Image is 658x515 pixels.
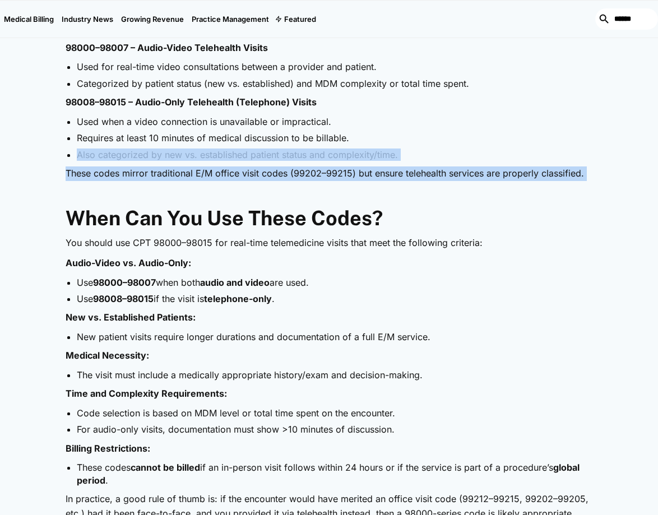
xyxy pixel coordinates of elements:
[93,293,154,304] strong: 98008–98015
[66,187,592,201] p: ‍
[77,423,592,435] li: For audio-only visits, documentation must show >10 minutes of discussion.
[77,462,580,485] strong: global period
[77,115,592,128] li: Used when a video connection is unavailable or impractical.
[77,276,592,289] li: Use when both are used.
[77,149,592,161] li: Also categorized by new vs. established patient status and complexity/time.
[273,1,320,38] div: Featured
[66,350,149,361] strong: Medical Necessity:
[200,277,270,288] strong: audio and video
[66,166,592,181] p: These codes mirror traditional E/M office visit codes (99202–99215) but ensure telehealth service...
[131,462,200,473] strong: cannot be billed
[77,331,592,343] li: New patient visits require longer durations and documentation of a full E/M service.
[204,293,272,304] strong: telephone-only
[66,206,383,230] strong: When Can You Use These Codes?
[117,1,188,38] a: Growing Revenue
[188,1,273,38] a: Practice Management
[77,461,592,486] li: These codes if an in-person visit follows within 24 hours or if the service is part of a procedur...
[66,96,317,108] strong: 98008–98015 – Audio-Only Telehealth (Telephone) Visits
[66,42,268,53] strong: 98000–98007 – Audio-Video Telehealth Visits
[66,312,196,323] strong: New vs. Established Patients:
[77,293,592,305] li: Use if the visit is .
[66,236,592,250] p: You should use CPT 98000–98015 for real-time telemedicine visits that meet the following criteria:
[93,277,156,288] strong: 98000–98007
[77,132,592,144] li: Requires at least 10 minutes of medical discussion to be billable.
[66,443,150,454] strong: Billing Restrictions:
[77,61,592,73] li: Used for real-time video consultations between a provider and patient.
[58,1,117,38] a: Industry News
[284,15,316,24] div: Featured
[77,407,592,419] li: Code selection is based on MDM level or total time spent on the encounter.
[66,257,191,268] strong: Audio-Video vs. Audio-Only:
[77,369,592,381] li: The visit must include a medically appropriate history/exam and decision-making.
[77,77,592,90] li: Categorized by patient status (new vs. established) and MDM complexity or total time spent.
[66,388,227,399] strong: Time and Complexity Requirements:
